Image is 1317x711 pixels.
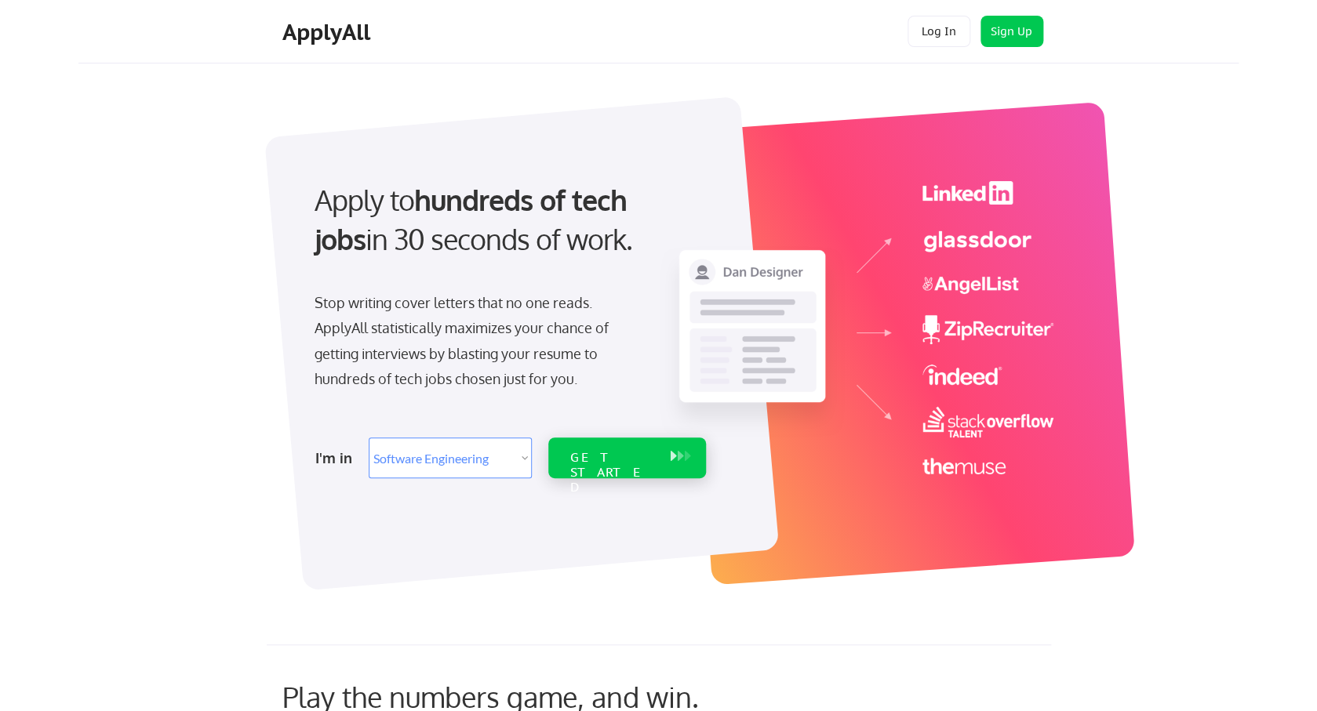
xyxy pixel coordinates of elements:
button: Sign Up [980,16,1043,47]
button: Log In [908,16,970,47]
div: Stop writing cover letters that no one reads. ApplyAll statistically maximizes your chance of get... [315,290,637,392]
div: I'm in [315,445,359,470]
div: ApplyAll [282,19,375,45]
strong: hundreds of tech jobs [315,182,634,256]
div: Apply to in 30 seconds of work. [315,180,700,259]
div: GET STARTED [570,450,654,495]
